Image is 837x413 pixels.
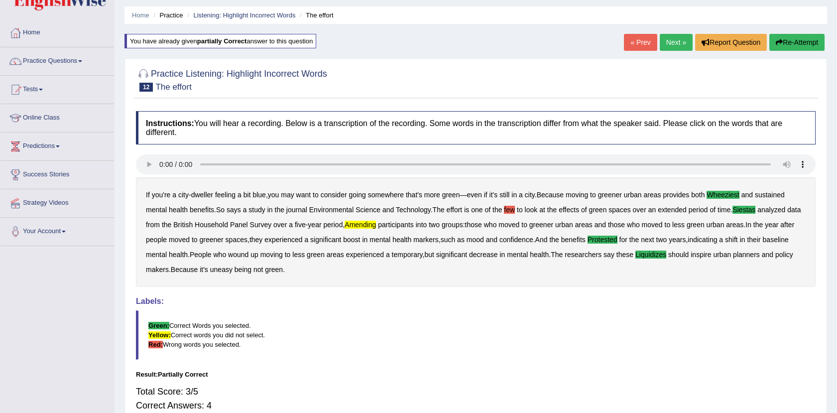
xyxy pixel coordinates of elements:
[296,191,311,199] b: want
[0,47,114,72] a: Practice Questions
[762,236,788,244] b: baseline
[530,251,549,259] b: health
[267,206,273,214] b: in
[713,251,731,259] b: urban
[228,251,248,259] b: wound
[200,266,208,274] b: it's
[238,191,241,199] b: a
[589,206,607,214] b: green
[619,236,627,244] b: for
[642,221,663,229] b: moved
[169,251,188,259] b: health
[757,206,785,214] b: analyzed
[146,251,167,259] b: mental
[429,221,440,229] b: two
[260,251,283,259] b: moving
[152,191,171,199] b: you're
[658,206,687,214] b: extended
[707,191,739,199] b: wheeziest
[547,206,557,214] b: the
[323,221,343,229] b: period
[624,34,657,51] a: « Prev
[264,236,302,244] b: experienced
[349,191,365,199] b: going
[498,221,519,229] b: moved
[504,206,515,214] b: few
[213,251,226,259] b: who
[525,191,535,199] b: city
[192,236,198,244] b: to
[535,236,548,244] b: And
[507,251,528,259] b: mental
[356,206,380,214] b: Science
[210,266,233,274] b: uneasy
[197,37,247,45] b: partially correct
[124,34,316,48] div: You have already given answer to this question
[447,206,463,214] b: effort
[345,221,376,229] b: amending
[442,221,463,229] b: groups
[741,191,753,199] b: and
[136,297,816,306] h4: Labels:
[292,251,305,259] b: less
[484,206,490,214] b: of
[464,206,469,214] b: is
[499,251,505,259] b: in
[172,191,176,199] b: a
[775,251,793,259] b: policy
[0,133,114,157] a: Predictions
[190,206,214,214] b: benefits
[616,251,633,259] b: these
[726,221,743,229] b: areas
[386,251,390,259] b: a
[378,221,414,229] b: participants
[433,206,445,214] b: The
[310,236,341,244] b: significant
[663,191,689,199] b: provides
[216,206,225,214] b: So
[297,10,334,20] li: The effort
[321,191,347,199] b: consider
[436,251,467,259] b: significant
[669,236,686,244] b: years
[765,221,778,229] b: year
[747,236,760,244] b: their
[304,236,308,244] b: a
[598,191,622,199] b: greener
[250,221,272,229] b: Survey
[171,266,198,274] b: Because
[521,221,527,229] b: to
[424,191,440,199] b: more
[424,251,434,259] b: but
[489,191,498,199] b: it's
[689,206,708,214] b: period
[762,251,773,259] b: and
[0,189,114,214] a: Strategy Videos
[780,221,794,229] b: after
[595,221,606,229] b: and
[0,19,114,44] a: Home
[565,251,601,259] b: researchers
[265,266,283,274] b: green
[511,191,517,199] b: in
[362,236,367,244] b: in
[499,191,509,199] b: still
[755,191,785,199] b: sustained
[581,206,587,214] b: of
[148,331,171,339] b: Yellow:
[289,221,293,229] b: a
[274,206,284,214] b: the
[561,236,586,244] b: benefits
[695,34,767,51] button: Report Question
[707,221,724,229] b: urban
[252,191,265,199] b: blue
[215,191,236,199] b: feeling
[465,221,482,229] b: those
[162,221,171,229] b: the
[243,206,247,214] b: a
[151,10,183,20] li: Practice
[281,191,294,199] b: may
[169,206,188,214] b: health
[146,266,169,274] b: makers
[235,266,251,274] b: being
